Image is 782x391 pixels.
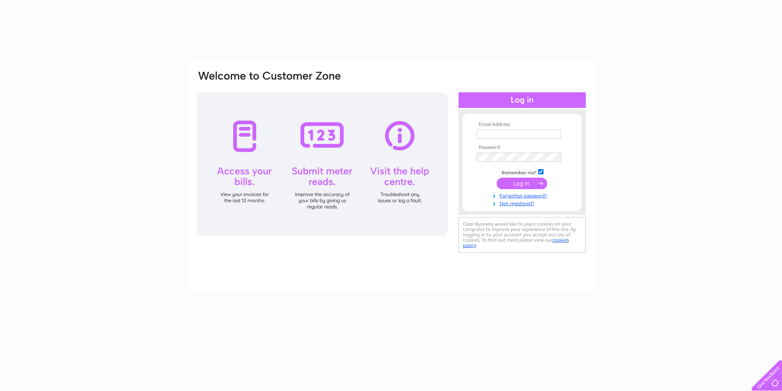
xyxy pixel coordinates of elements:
[475,122,570,128] th: Email Address:
[475,168,570,176] td: Remember me?
[463,237,569,248] a: cookies policy
[497,178,547,189] input: Submit
[459,217,586,253] div: Clear Business would like to place cookies on your computer to improve your experience of the sit...
[477,191,570,199] a: Forgotten password?
[475,145,570,151] th: Password:
[477,199,570,207] a: Not registered?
